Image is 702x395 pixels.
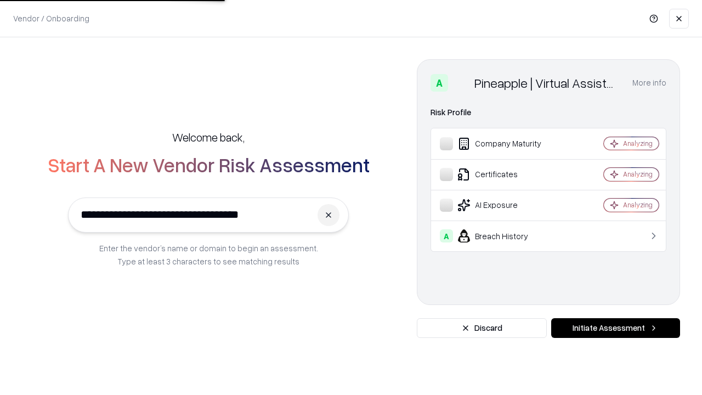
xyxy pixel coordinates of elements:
[172,129,245,145] h5: Welcome back,
[440,137,571,150] div: Company Maturity
[431,74,448,92] div: A
[623,200,653,210] div: Analyzing
[48,154,370,176] h2: Start A New Vendor Risk Assessment
[452,74,470,92] img: Pineapple | Virtual Assistant Agency
[440,229,453,242] div: A
[623,139,653,148] div: Analyzing
[632,73,666,93] button: More info
[99,241,318,268] p: Enter the vendor’s name or domain to begin an assessment. Type at least 3 characters to see match...
[440,229,571,242] div: Breach History
[474,74,619,92] div: Pineapple | Virtual Assistant Agency
[440,199,571,212] div: AI Exposure
[551,318,680,338] button: Initiate Assessment
[623,170,653,179] div: Analyzing
[13,13,89,24] p: Vendor / Onboarding
[431,106,666,119] div: Risk Profile
[440,168,571,181] div: Certificates
[417,318,547,338] button: Discard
